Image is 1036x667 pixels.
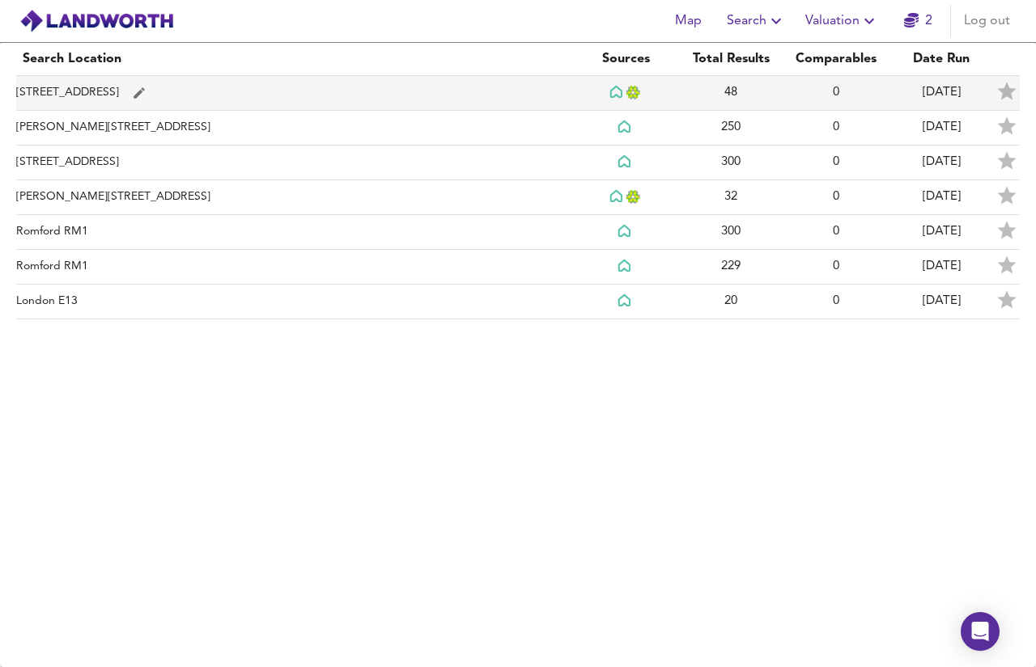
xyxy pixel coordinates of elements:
td: 0 [783,215,889,250]
td: [STREET_ADDRESS] [16,76,573,111]
div: Open Intercom Messenger [961,612,1000,651]
td: Romford RM1 [16,215,573,250]
td: [DATE] [889,111,994,146]
td: 250 [678,111,783,146]
td: [PERSON_NAME][STREET_ADDRESS] [16,180,573,215]
span: Search [727,10,786,32]
td: 300 [678,146,783,180]
td: 0 [783,250,889,285]
button: Search [720,5,792,37]
td: [DATE] [889,250,994,285]
td: 48 [678,76,783,111]
span: Valuation [805,10,879,32]
button: Log out [957,5,1017,37]
div: Sources [580,49,672,69]
td: [DATE] [889,215,994,250]
button: Map [662,5,714,37]
td: [DATE] [889,180,994,215]
td: London E13 [16,285,573,319]
td: 0 [783,111,889,146]
td: Romford RM1 [16,250,573,285]
td: 0 [783,180,889,215]
td: 229 [678,250,783,285]
img: Rightmove [618,259,634,274]
td: 0 [783,285,889,319]
td: 300 [678,215,783,250]
img: Rightmove [618,120,634,135]
div: Total Results [685,49,777,69]
span: Map [669,10,707,32]
td: 0 [783,76,889,111]
button: Valuation [799,5,885,37]
td: [DATE] [889,146,994,180]
button: 2 [892,5,944,37]
td: 20 [678,285,783,319]
img: logo [19,9,174,33]
div: Comparables [790,49,882,69]
img: Rightmove [618,154,634,170]
td: 32 [678,180,783,215]
td: [DATE] [889,285,994,319]
img: Rightmove [609,85,626,100]
a: 2 [904,10,932,32]
td: [PERSON_NAME][STREET_ADDRESS] [16,111,573,146]
div: Date Run [895,49,987,69]
img: Land Registry [626,86,643,99]
th: Search Location [16,43,573,76]
img: Land Registry [626,190,643,204]
img: Rightmove [618,293,634,309]
span: Log out [964,10,1010,32]
img: Rightmove [618,224,634,239]
td: [DATE] [889,76,994,111]
img: Rightmove [609,189,626,205]
td: 0 [783,146,889,180]
td: [STREET_ADDRESS] [16,146,573,180]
